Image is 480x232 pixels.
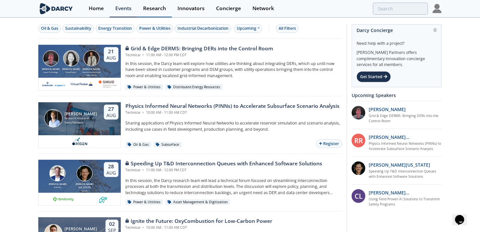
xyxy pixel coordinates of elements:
[77,165,93,181] img: Luigi Montana
[106,48,116,55] div: 21
[125,53,273,58] div: Technical 11:00 AM - 12:00 PM CDT
[41,68,61,71] div: [PERSON_NAME]
[252,6,274,11] div: Network
[141,168,145,172] span: •
[276,24,299,33] button: All Filters
[137,24,173,33] button: Power & Utilities
[125,225,272,230] div: Technical 10:00 AM - 11:00 AM CDT
[369,106,406,113] p: [PERSON_NAME]
[70,138,89,145] img: origen.ai.png
[125,160,322,168] div: Speeding Up T&D Interconnection Queues with Enhanced Software Solutions
[369,189,442,196] p: [PERSON_NAME][MEDICAL_DATA]
[165,199,230,205] div: Asset Management & Digitization
[99,195,107,203] img: 336b6de1-6040-4323-9c13-5718d9811639
[357,36,437,46] div: Need help with a project?
[433,4,442,13] img: Profile
[139,25,171,31] div: Power & Utilities
[81,71,102,76] div: Sacramento Municipal Utility District.
[125,45,273,53] div: Grid & Edge DERMS: Bringing DERs into the Control Room
[65,25,91,31] div: Sustainability
[38,24,61,33] button: Oil & Gas
[357,46,437,68] div: [PERSON_NAME] Partners offers complimentary innovation concierge services for all members.
[38,102,342,148] a: Juan Mayol [PERSON_NAME] Research Associate Darcy Partners 27 Aug Physics Informed Neural Network...
[42,80,65,88] img: cb84fb6c-3603-43a1-87e3-48fd23fb317a
[47,183,68,186] div: [PERSON_NAME]
[369,169,442,179] a: Speeding Up T&D Interconnection Queues with Enhanced Software Solutions
[177,6,205,11] div: Innovators
[41,71,61,74] div: Aspen Technology
[106,55,116,61] div: Aug
[369,161,431,168] p: [PERSON_NAME][US_STATE]
[234,24,263,33] div: Upcoming
[89,6,104,11] div: Home
[125,102,340,110] div: Physics Informed Neural Networks (PINNs) to Accelerate Subsurface Scenario Analysis
[98,80,117,88] img: Smud.org.png
[177,25,229,31] div: Industrial Decarbonization
[49,165,65,181] img: Brian Fitzsimons
[63,24,94,33] button: Sustainability
[41,25,58,31] div: Oil & Gas
[106,106,116,112] div: 27
[125,168,322,173] div: Technical 11:00 AM - 12:00 PM CDT
[352,161,365,175] img: 1b183925-147f-4a47-82c9-16eeeed5003c
[99,25,132,31] div: Energy Transition
[143,6,166,11] div: Research
[154,142,182,148] div: Subsurface
[43,50,59,66] img: Jonathan Curtis
[352,134,365,147] div: RR
[373,3,428,15] input: Advanced Search
[369,141,442,152] a: Physics Informed Neural Networks (PINNs) to Accelerate Subsurface Scenario Analysis
[38,45,342,91] a: Jonathan Curtis [PERSON_NAME] Aspen Technology Brenda Chew [PERSON_NAME] Virtual Peaker Yevgeniy ...
[96,24,135,33] button: Energy Transition
[452,206,473,225] iframe: chat widget
[125,199,163,205] div: Power & Utilities
[357,71,391,82] div: Get Started
[65,227,97,231] div: [PERSON_NAME]
[74,190,95,192] div: envelio
[125,142,151,148] div: Oil & Gas
[352,106,365,120] img: accc9a8e-a9c1-4d58-ae37-132228efcf55
[63,50,79,66] img: Brenda Chew
[125,84,163,90] div: Power & Utilities
[115,6,132,11] div: Events
[108,221,116,227] div: 02
[141,110,145,115] span: •
[61,71,81,74] div: Virtual Peaker
[65,112,97,116] div: [PERSON_NAME]
[125,178,342,196] p: In this session, the Darcy research team will lead a technical forum focused on streamlining inte...
[125,61,342,79] p: In this session, the Darcy team will explore how utilities are thinking about integrating DERs, w...
[352,189,365,203] div: CL
[369,113,442,124] a: Grid & Edge DERMS: Bringing DERs into the Control Room
[279,25,296,31] div: All Filters
[61,68,81,71] div: [PERSON_NAME]
[83,50,100,66] img: Yevgeniy Postnov
[106,170,116,176] div: Aug
[44,109,63,127] img: Juan Mayol
[106,163,116,170] div: 28
[70,80,93,88] img: virtual-peaker.com.png
[352,90,442,101] div: Upcoming Speakers
[38,160,342,206] a: Brian Fitzsimons [PERSON_NAME] GridUnity Luigi Montana [PERSON_NAME][US_STATE] envelio 28 Aug Spe...
[165,84,223,90] div: Distributed Energy Resources
[65,121,97,125] div: Darcy Partners
[369,197,442,207] a: Using Field Proven AI Solutions to Transform Safety Programs
[47,186,68,189] div: GridUnity
[74,183,95,190] div: [PERSON_NAME][US_STATE]
[434,28,437,32] img: information.svg
[369,134,442,141] p: [PERSON_NAME] [PERSON_NAME]
[141,53,145,57] span: •
[175,24,231,33] button: Industrial Decarbonization
[141,225,145,230] span: •
[316,139,342,148] button: Register
[216,6,241,11] div: Concierge
[52,195,75,203] img: 1659894010494-gridunity-wp-logo.png
[106,112,116,118] div: Aug
[125,120,342,132] p: Sharing applications of Physics Informed Neural Networks to accelerate reservoir simulation and s...
[65,116,97,121] div: Research Associate
[125,217,272,225] div: Ignite the Future: OxyCombustion for Low-Carbon Power
[125,110,340,115] div: Technical 10:00 AM - 11:00 AM CDT
[81,68,102,71] div: [PERSON_NAME]
[38,3,74,14] img: logo-wide.svg
[357,25,437,36] div: Darcy Concierge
